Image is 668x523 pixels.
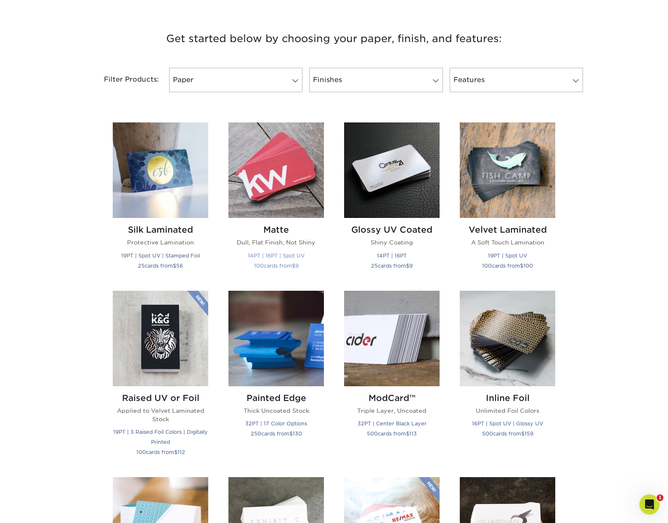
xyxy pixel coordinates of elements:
[169,68,302,92] a: Paper
[295,263,299,269] span: 9
[344,122,440,280] a: Glossy UV Coated Business Cards Glossy UV Coated Shiny Coating 14PT | 16PT 25cards from$9
[113,291,208,467] a: Raised UV or Foil Business Cards Raised UV or Foil Applied to Velvet Laminated Stock 19PT | 3 Rai...
[344,291,440,386] img: ModCard™ Business Cards
[138,263,183,269] small: cards from
[367,430,417,437] small: cards from
[371,263,378,269] span: 25
[460,238,555,247] p: A Soft Touch Lamination
[460,291,555,467] a: Inline Foil Business Cards Inline Foil Unlimited Foil Colors 16PT | Spot UV | Glossy UV 500cards ...
[113,291,208,386] img: Raised UV or Foil Business Cards
[174,449,178,455] span: $
[113,406,208,424] p: Applied to Velvet Laminated Stock
[113,238,208,247] p: Protective Lamination
[523,263,533,269] span: 100
[406,430,409,437] span: $
[344,238,440,247] p: Shiny Coating
[251,430,302,437] small: cards from
[82,68,166,92] div: Filter Products:
[228,393,324,403] h2: Painted Edge
[292,263,295,269] span: $
[176,263,183,269] span: 56
[248,252,305,259] small: 14PT | 16PT | Spot UV
[228,225,324,235] h2: Matte
[113,122,208,280] a: Silk Laminated Business Cards Silk Laminated Protective Lamination 19PT | Spot UV | Stamped Foil ...
[344,393,440,403] h2: ModCard™
[113,225,208,235] h2: Silk Laminated
[377,252,407,259] small: 14PT | 16PT
[88,20,580,58] h3: Get started below by choosing your paper, finish, and features:
[482,263,533,269] small: cards from
[344,291,440,467] a: ModCard™ Business Cards ModCard™ Triple Layer, Uncoated 32PT | Center Black Layer 500cards from$113
[521,430,525,437] span: $
[460,406,555,415] p: Unlimited Foil Colors
[525,430,533,437] span: 159
[371,263,413,269] small: cards from
[254,263,264,269] span: 100
[309,68,443,92] a: Finishes
[245,420,307,427] small: 32PT | 17 Color Options
[367,430,378,437] span: 500
[173,263,176,269] span: $
[113,429,208,445] small: 19PT | 3 Raised Foil Colors | Digitally Printed
[482,430,493,437] span: 500
[657,494,663,501] span: 1
[639,494,660,515] iframe: Intercom live chat
[460,225,555,235] h2: Velvet Laminated
[138,263,145,269] span: 25
[520,263,523,269] span: $
[460,291,555,386] img: Inline Foil Business Cards
[228,406,324,415] p: Thick Uncoated Stock
[293,430,302,437] span: 130
[450,68,583,92] a: Features
[228,291,324,467] a: Painted Edge Business Cards Painted Edge Thick Uncoated Stock 32PT | 17 Color Options 250cards fr...
[460,393,555,403] h2: Inline Foil
[409,263,413,269] span: 9
[251,430,261,437] span: 250
[460,122,555,280] a: Velvet Laminated Business Cards Velvet Laminated A Soft Touch Lamination 19PT | Spot UV 100cards ...
[228,291,324,386] img: Painted Edge Business Cards
[254,263,299,269] small: cards from
[344,122,440,218] img: Glossy UV Coated Business Cards
[228,122,324,218] img: Matte Business Cards
[228,238,324,247] p: Dull, Flat Finish, Not Shiny
[358,420,427,427] small: 32PT | Center Black Layer
[136,449,146,455] span: 100
[406,263,409,269] span: $
[136,449,185,455] small: cards from
[289,430,293,437] span: $
[121,252,200,259] small: 19PT | Spot UV | Stamped Foil
[482,430,533,437] small: cards from
[113,122,208,218] img: Silk Laminated Business Cards
[460,122,555,218] img: Velvet Laminated Business Cards
[178,449,185,455] span: 112
[482,263,492,269] span: 100
[187,291,208,316] img: New Product
[488,252,527,259] small: 19PT | Spot UV
[344,406,440,415] p: Triple Layer, Uncoated
[228,122,324,280] a: Matte Business Cards Matte Dull, Flat Finish, Not Shiny 14PT | 16PT | Spot UV 100cards from$9
[472,420,543,427] small: 16PT | Spot UV | Glossy UV
[409,430,417,437] span: 113
[113,393,208,403] h2: Raised UV or Foil
[419,477,440,502] img: New Product
[344,225,440,235] h2: Glossy UV Coated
